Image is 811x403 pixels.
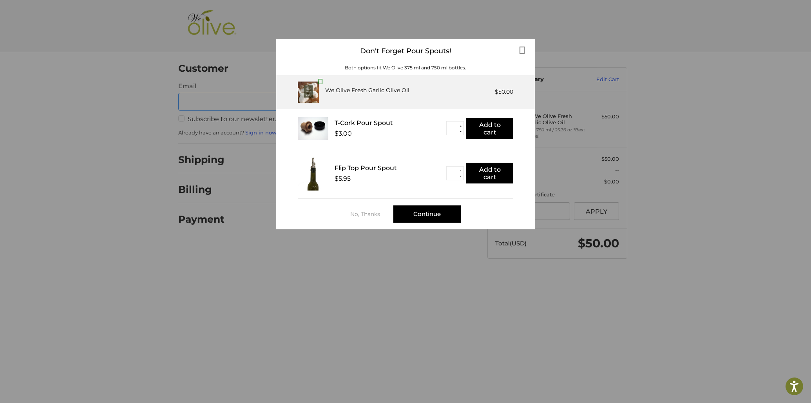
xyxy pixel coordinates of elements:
[298,117,328,140] img: T_Cork__22625.1711686153.233.225.jpg
[298,156,328,191] img: FTPS_bottle__43406.1705089544.233.225.jpg
[746,382,811,403] iframe: Google Customer Reviews
[495,88,513,96] div: $50.00
[393,205,461,223] div: Continue
[458,168,463,174] button: ▲
[335,119,446,127] div: T-Cork Pour Spout
[335,175,351,182] div: $5.95
[466,118,513,139] button: Add to cart
[276,64,535,71] div: Both options fit We Olive 375 ml and 750 ml bottles.
[325,86,409,94] div: We Olive Fresh Garlic Olive Oil
[276,39,535,63] div: Don't Forget Pour Spouts!
[350,211,393,217] div: No, Thanks
[466,163,513,183] button: Add to cart
[335,130,352,137] div: $3.00
[458,174,463,180] button: ▼
[335,164,446,172] div: Flip Top Pour Spout
[458,123,463,129] button: ▲
[90,10,100,20] button: Open LiveChat chat widget
[11,12,89,18] p: We're away right now. Please check back later!
[458,129,463,134] button: ▼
